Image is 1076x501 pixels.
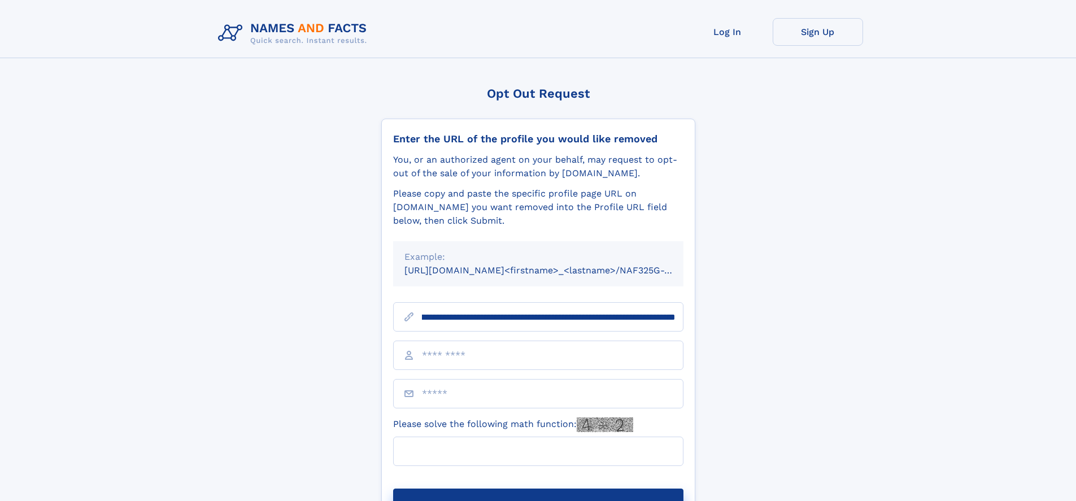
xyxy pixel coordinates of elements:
[381,86,695,101] div: Opt Out Request
[393,417,633,432] label: Please solve the following math function:
[404,250,672,264] div: Example:
[393,187,683,228] div: Please copy and paste the specific profile page URL on [DOMAIN_NAME] you want removed into the Pr...
[393,133,683,145] div: Enter the URL of the profile you would like removed
[773,18,863,46] a: Sign Up
[682,18,773,46] a: Log In
[393,153,683,180] div: You, or an authorized agent on your behalf, may request to opt-out of the sale of your informatio...
[214,18,376,49] img: Logo Names and Facts
[404,265,705,276] small: [URL][DOMAIN_NAME]<firstname>_<lastname>/NAF325G-xxxxxxxx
